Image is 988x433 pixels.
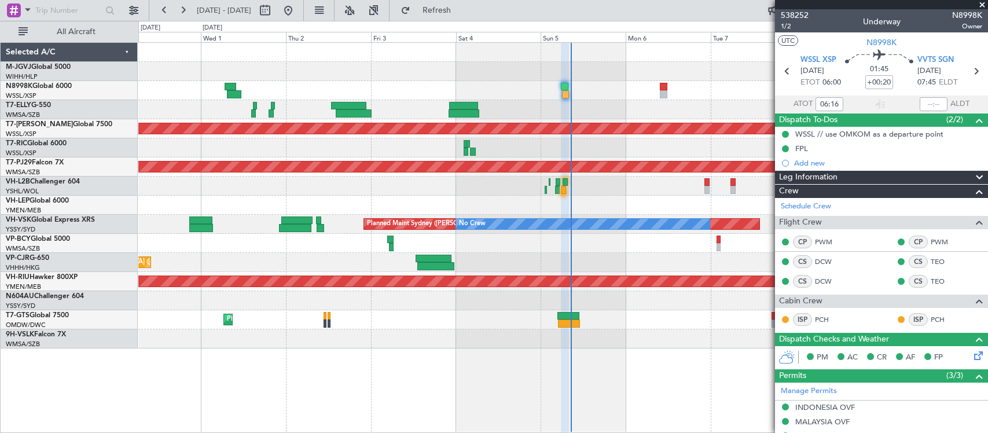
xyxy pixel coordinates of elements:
[939,77,957,89] span: ELDT
[866,36,897,49] span: N8998K
[6,236,31,243] span: VP-BCY
[6,216,95,223] a: VH-VSKGlobal Express XRS
[795,402,855,412] div: INDONESIA OVF
[203,23,222,33] div: [DATE]
[779,185,799,198] span: Crew
[6,121,112,128] a: T7-[PERSON_NAME]Global 7500
[541,32,626,42] div: Sun 5
[6,130,36,138] a: WSSL/XSP
[863,16,901,28] div: Underway
[816,97,843,111] input: --:--
[817,352,828,364] span: PM
[779,333,889,346] span: Dispatch Checks and Weather
[909,275,928,288] div: CS
[6,293,84,300] a: N604AUChallenger 604
[847,352,858,364] span: AC
[800,77,820,89] span: ETOT
[779,171,838,184] span: Leg Information
[6,149,36,157] a: WSSL/XSP
[906,352,915,364] span: AF
[6,111,40,119] a: WMSA/SZB
[6,255,49,262] a: VP-CJRG-650
[781,201,831,212] a: Schedule Crew
[6,168,40,177] a: WMSA/SZB
[6,64,71,71] a: M-JGVJGlobal 5000
[917,54,954,66] span: VVTS SGN
[367,215,501,233] div: Planned Maint Sydney ([PERSON_NAME] Intl)
[920,97,947,111] input: --:--
[456,32,541,42] div: Sat 4
[6,197,69,204] a: VH-LEPGlobal 6000
[917,65,941,77] span: [DATE]
[815,276,841,287] a: DCW
[6,178,80,185] a: VH-L2BChallenger 604
[793,313,812,326] div: ISP
[800,54,836,66] span: WSSL XSP
[6,140,27,147] span: T7-RIC
[793,275,812,288] div: CS
[6,225,35,234] a: YSSY/SYD
[822,77,841,89] span: 06:00
[952,21,982,31] span: Owner
[6,197,30,204] span: VH-LEP
[931,314,957,325] a: PCH
[6,321,46,329] a: OMDW/DWC
[793,236,812,248] div: CP
[795,417,850,427] div: MALAYSIA OVF
[781,21,809,31] span: 1/2
[779,113,838,127] span: Dispatch To-Dos
[6,102,51,109] a: T7-ELLYG-550
[6,255,30,262] span: VP-CJR
[711,32,796,42] div: Tue 7
[6,187,39,196] a: YSHL/WOL
[6,64,31,71] span: M-JGVJ
[6,91,36,100] a: WSSL/XSP
[6,293,34,300] span: N604AU
[952,9,982,21] span: N8998K
[6,340,40,348] a: WMSA/SZB
[6,331,66,338] a: 9H-VSLKFalcon 7X
[779,295,822,308] span: Cabin Crew
[6,72,38,81] a: WIHH/HLP
[395,1,465,20] button: Refresh
[371,32,456,42] div: Fri 3
[141,23,160,33] div: [DATE]
[946,369,963,381] span: (3/3)
[6,102,31,109] span: T7-ELLY
[946,113,963,126] span: (2/2)
[795,129,943,139] div: WSSL // use OMKOM as a departure point
[931,237,957,247] a: PWM
[6,244,40,253] a: WMSA/SZB
[6,312,69,319] a: T7-GTSGlobal 7500
[6,159,32,166] span: T7-PJ29
[6,216,31,223] span: VH-VSK
[6,282,41,291] a: YMEN/MEB
[950,98,969,110] span: ALDT
[197,5,251,16] span: [DATE] - [DATE]
[794,158,982,168] div: Add new
[931,276,957,287] a: TEO
[626,32,711,42] div: Mon 6
[870,64,888,75] span: 01:45
[6,331,34,338] span: 9H-VSLK
[6,83,72,90] a: N8998KGlobal 6000
[931,256,957,267] a: TEO
[909,255,928,268] div: CS
[800,65,824,77] span: [DATE]
[815,237,841,247] a: PWM
[116,32,201,42] div: Tue 30
[6,302,35,310] a: YSSY/SYD
[917,77,936,89] span: 07:45
[6,206,41,215] a: YMEN/MEB
[13,23,126,41] button: All Aircraft
[286,32,371,42] div: Thu 2
[781,9,809,21] span: 538252
[795,144,808,153] div: FPL
[909,313,928,326] div: ISP
[459,215,486,233] div: No Crew
[815,256,841,267] a: DCW
[794,98,813,110] span: ATOT
[779,369,806,383] span: Permits
[934,352,943,364] span: FP
[793,255,812,268] div: CS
